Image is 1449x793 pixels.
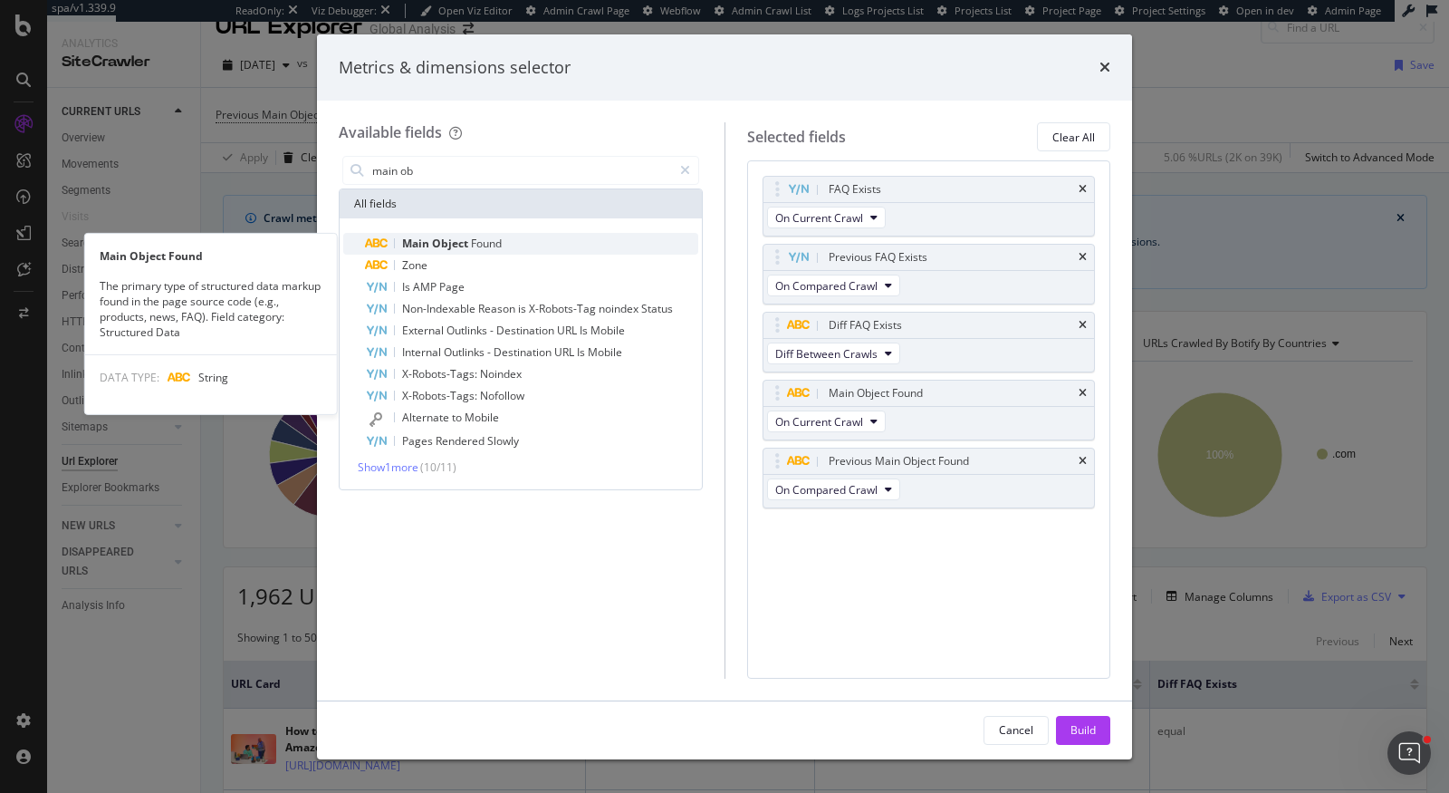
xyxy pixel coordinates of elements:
[444,344,487,360] span: Outlinks
[1037,122,1110,151] button: Clear All
[85,278,337,341] div: The primary type of structured data markup found in the page source code (e.g., products, news, F...
[775,346,878,362] span: Diff Between Crawls
[767,479,900,500] button: On Compared Crawl
[339,122,442,142] div: Available fields
[487,433,519,449] span: Slowly
[829,452,969,470] div: Previous Main Object Found
[829,384,923,402] div: Main Object Found
[471,236,502,251] span: Found
[340,189,702,218] div: All fields
[402,236,432,251] span: Main
[490,323,496,338] span: -
[496,323,557,338] span: Destination
[775,414,863,430] span: On Current Crawl
[767,343,900,364] button: Diff Between Crawls
[557,323,580,338] span: URL
[1387,731,1431,775] iframe: Intercom live chat
[999,722,1033,738] div: Cancel
[763,244,1096,305] div: Previous FAQ ExiststimesOn Compared Crawl
[529,301,599,316] span: X-Robots-Tag
[641,301,673,316] span: Status
[446,323,490,338] span: Outlinks
[478,301,518,316] span: Reason
[436,433,487,449] span: Rendered
[452,410,465,425] span: to
[402,433,436,449] span: Pages
[767,411,886,432] button: On Current Crawl
[420,459,456,475] span: ( 10 / 11 )
[1070,722,1096,738] div: Build
[767,207,886,228] button: On Current Crawl
[1056,716,1110,745] button: Build
[577,344,588,360] span: Is
[763,448,1096,508] div: Previous Main Object FoundtimesOn Compared Crawl
[413,279,439,295] span: AMP
[487,344,494,360] span: -
[402,366,480,382] span: X-Robots-Tags:
[554,344,577,360] span: URL
[480,388,524,403] span: Nofollow
[439,279,465,295] span: Page
[763,312,1096,372] div: Diff FAQ ExiststimesDiff Between Crawls
[1079,388,1087,399] div: times
[580,323,590,338] span: Is
[763,176,1096,237] div: FAQ ExiststimesOn Current Crawl
[1079,320,1087,331] div: times
[599,301,641,316] span: noindex
[465,410,499,425] span: Mobile
[1079,252,1087,263] div: times
[829,316,902,334] div: Diff FAQ Exists
[1099,56,1110,80] div: times
[358,459,418,475] span: Show 1 more
[829,180,881,198] div: FAQ Exists
[775,210,863,226] span: On Current Crawl
[402,257,427,273] span: Zone
[775,278,878,294] span: On Compared Crawl
[767,275,900,296] button: On Compared Crawl
[763,380,1096,440] div: Main Object FoundtimesOn Current Crawl
[402,410,452,425] span: Alternate
[432,236,471,251] span: Object
[402,279,413,295] span: Is
[775,482,878,498] span: On Compared Crawl
[1079,456,1087,467] div: times
[402,301,478,316] span: Non-Indexable
[339,56,571,80] div: Metrics & dimensions selector
[1079,184,1087,195] div: times
[829,248,927,266] div: Previous FAQ Exists
[85,247,337,263] div: Main Object Found
[747,127,846,148] div: Selected fields
[317,34,1132,759] div: modal
[984,716,1049,745] button: Cancel
[480,366,522,382] span: Noindex
[370,157,672,184] input: Search by field name
[402,323,446,338] span: External
[518,301,529,316] span: is
[402,344,444,360] span: Internal
[1052,130,1095,145] div: Clear All
[402,388,480,403] span: X-Robots-Tags:
[590,323,625,338] span: Mobile
[588,344,622,360] span: Mobile
[494,344,554,360] span: Destination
